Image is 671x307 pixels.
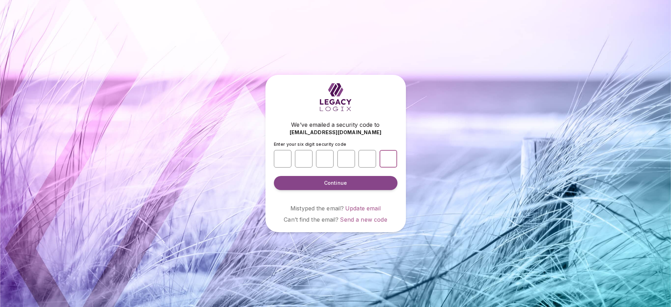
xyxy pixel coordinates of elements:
span: [EMAIL_ADDRESS][DOMAIN_NAME] [290,129,382,136]
span: Continue [324,179,347,187]
span: We’ve emailed a security code to [291,120,380,129]
a: Update email [345,205,381,212]
span: Can’t find the email? [284,216,338,223]
span: Mistyped the email? [290,205,344,212]
a: Send a new code [340,216,387,223]
span: Enter your six digit security code [274,142,347,147]
button: Continue [274,176,397,190]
